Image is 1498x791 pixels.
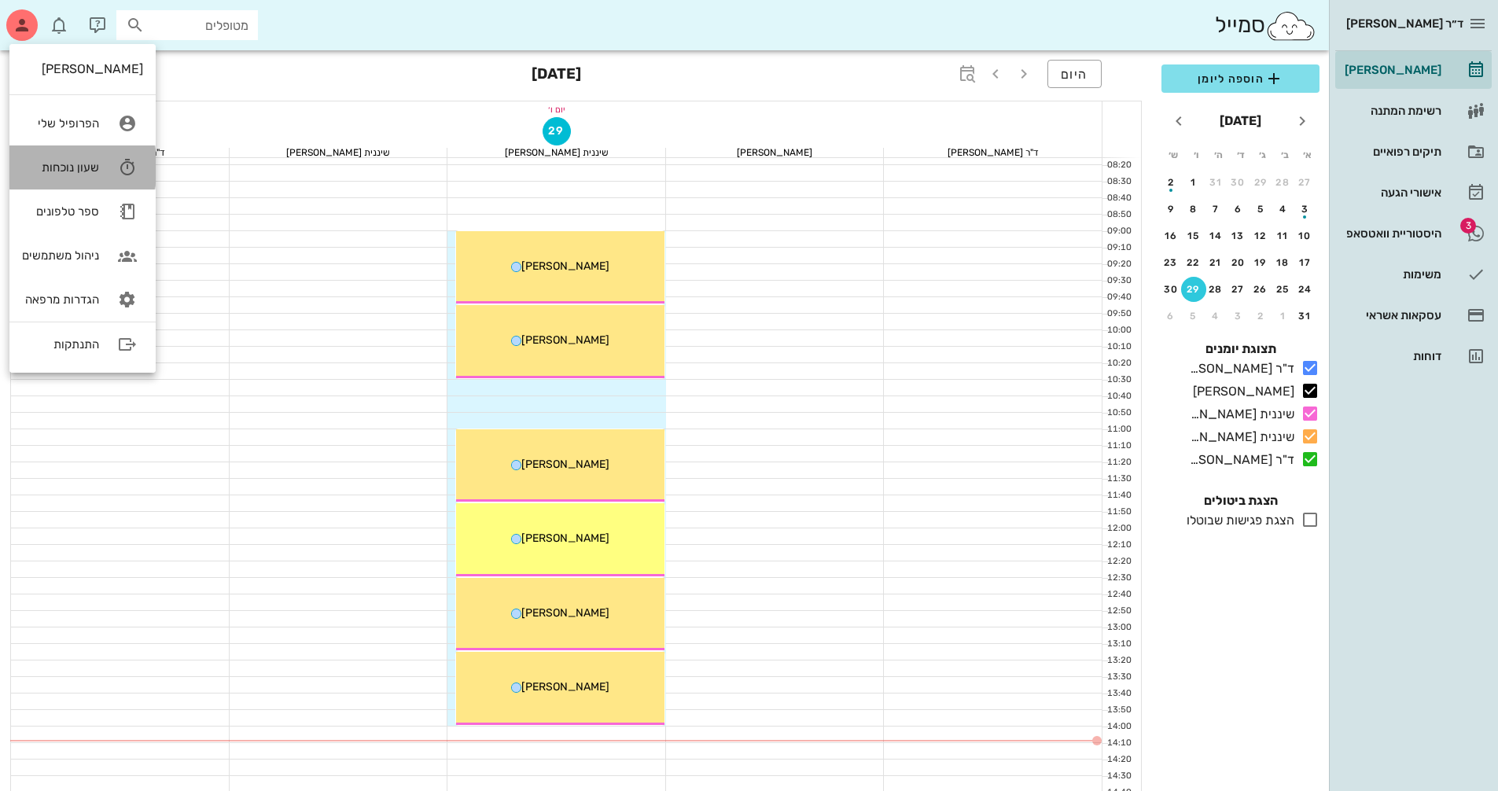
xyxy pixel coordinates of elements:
div: 13:00 [1102,621,1135,635]
div: 11:10 [1102,440,1135,453]
div: 1 [1181,177,1206,188]
div: 28 [1203,284,1228,295]
div: 08:50 [1102,208,1135,222]
button: 3 [1293,197,1318,222]
span: [PERSON_NAME] [521,458,609,471]
span: [PERSON_NAME] [521,606,609,620]
button: חודש שעבר [1288,107,1316,135]
span: [PERSON_NAME] [521,333,609,347]
button: 7 [1203,197,1228,222]
button: 28 [1203,277,1228,302]
a: עסקאות אשראי [1335,296,1492,334]
img: SmileCloud logo [1265,10,1316,42]
div: 17 [1293,257,1318,268]
th: ג׳ [1253,142,1273,168]
button: 22 [1181,250,1206,275]
div: [PERSON_NAME] [22,61,143,76]
div: 14:30 [1102,770,1135,783]
h3: [DATE] [532,60,581,91]
span: 29 [543,124,570,138]
button: הוספה ליומן [1161,64,1319,93]
button: 5 [1181,304,1206,329]
div: שיננית [PERSON_NAME] [1183,428,1294,447]
div: 09:50 [1102,307,1135,321]
div: 13:10 [1102,638,1135,651]
a: [PERSON_NAME] [1335,51,1492,89]
span: הוספה ליומן [1174,69,1307,88]
div: 23 [1158,257,1183,268]
div: 10:50 [1102,407,1135,420]
div: 10:00 [1102,324,1135,337]
span: [PERSON_NAME] [521,532,609,545]
button: 21 [1203,250,1228,275]
button: 27 [1226,277,1251,302]
div: סמייל [1215,9,1316,42]
div: 3 [1226,311,1251,322]
a: אישורי הגעה [1335,174,1492,212]
div: 24 [1293,284,1318,295]
div: התנתקות [22,337,99,351]
button: 15 [1181,223,1206,248]
div: 10:40 [1102,390,1135,403]
div: 20 [1226,257,1251,268]
div: 12 [1248,230,1273,241]
h4: הצגת ביטולים [1161,491,1319,510]
button: [DATE] [1213,105,1268,137]
button: 1 [1271,304,1296,329]
div: 4 [1203,311,1228,322]
div: רשימת המתנה [1342,105,1441,117]
div: 08:30 [1102,175,1135,189]
span: ד״ר [PERSON_NAME] [1346,17,1463,31]
div: 27 [1226,284,1251,295]
div: ספר טלפונים [22,204,99,219]
div: 31 [1203,177,1228,188]
button: 8 [1181,197,1206,222]
div: 9 [1158,204,1183,215]
div: שיננית [PERSON_NAME] [230,148,447,157]
button: חודש הבא [1165,107,1193,135]
div: 12:40 [1102,588,1135,602]
button: 2 [1248,304,1273,329]
div: תיקים רפואיים [1342,145,1441,158]
button: 5 [1248,197,1273,222]
div: 11 [1271,230,1296,241]
th: ד׳ [1230,142,1250,168]
div: ד"ר [PERSON_NAME] [884,148,1102,157]
span: תג [46,13,56,22]
div: 18 [1271,257,1296,268]
button: 31 [1203,170,1228,195]
div: 29 [1181,284,1206,295]
div: 11:20 [1102,456,1135,469]
div: 3 [1293,204,1318,215]
span: היום [1061,67,1088,82]
div: משימות [1342,268,1441,281]
button: 4 [1271,197,1296,222]
th: ה׳ [1208,142,1228,168]
button: 18 [1271,250,1296,275]
div: 09:10 [1102,241,1135,255]
div: 4 [1271,204,1296,215]
div: 7 [1203,204,1228,215]
button: 6 [1158,304,1183,329]
div: 29 [1248,177,1273,188]
div: 22 [1181,257,1206,268]
button: 16 [1158,223,1183,248]
div: 6 [1158,311,1183,322]
button: 11 [1271,223,1296,248]
div: הצגת פגישות שבוטלו [1180,511,1294,530]
div: 08:20 [1102,159,1135,172]
div: 12:00 [1102,522,1135,535]
span: [PERSON_NAME] [521,259,609,273]
button: 3 [1226,304,1251,329]
div: 5 [1248,204,1273,215]
button: 23 [1158,250,1183,275]
a: משימות [1335,256,1492,293]
div: דוחות [1342,350,1441,362]
button: 29 [1181,277,1206,302]
button: 9 [1158,197,1183,222]
div: 11:30 [1102,473,1135,486]
div: 11:50 [1102,506,1135,519]
div: 09:40 [1102,291,1135,304]
div: 2 [1248,311,1273,322]
div: 09:00 [1102,225,1135,238]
